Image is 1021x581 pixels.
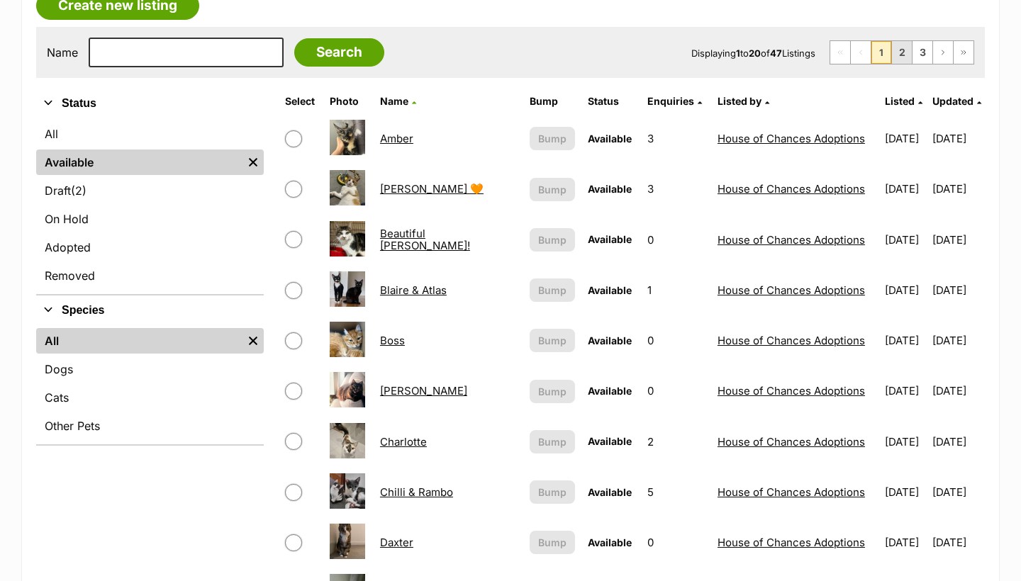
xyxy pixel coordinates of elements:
[530,178,575,201] button: Bump
[879,215,930,264] td: [DATE]
[932,95,973,107] span: Updated
[932,316,983,365] td: [DATE]
[530,127,575,150] button: Bump
[538,182,567,197] span: Bump
[932,164,983,213] td: [DATE]
[380,132,413,145] a: Amber
[36,178,264,203] a: Draft
[380,95,408,107] span: Name
[932,366,983,415] td: [DATE]
[380,283,447,297] a: Blaire & Atlas
[324,90,373,113] th: Photo
[380,384,467,397] a: [PERSON_NAME]
[932,518,983,567] td: [DATE]
[932,215,983,264] td: [DATE]
[242,150,264,175] a: Remove filter
[538,333,567,348] span: Bump
[642,468,710,517] td: 5
[718,334,865,347] a: House of Chances Adoptions
[36,206,264,232] a: On Hold
[530,430,575,453] button: Bump
[892,41,912,64] a: Page 2
[933,41,953,64] a: Next page
[954,41,973,64] a: Last page
[530,228,575,252] button: Bump
[718,233,865,247] a: House of Chances Adoptions
[879,417,930,466] td: [DATE]
[36,150,242,175] a: Available
[380,536,413,549] a: Daxter
[36,263,264,288] a: Removed
[879,114,930,163] td: [DATE]
[242,328,264,354] a: Remove filter
[749,47,761,59] strong: 20
[71,182,87,199] span: (2)
[588,435,632,447] span: Available
[718,485,865,499] a: House of Chances Adoptions
[588,334,632,346] span: Available
[932,468,983,517] td: [DATE]
[538,434,567,449] span: Bump
[718,384,865,397] a: House of Chances Adoptions
[642,417,710,466] td: 2
[718,536,865,549] a: House of Chances Adoptions
[871,41,891,64] span: Page 1
[588,183,632,195] span: Available
[770,47,782,59] strong: 47
[885,95,922,107] a: Listed
[36,235,264,260] a: Adopted
[718,283,865,297] a: House of Chances Adoptions
[851,41,871,64] span: Previous page
[530,380,575,403] button: Bump
[530,480,575,504] button: Bump
[36,356,264,382] a: Dogs
[642,164,710,213] td: 3
[538,232,567,247] span: Bump
[879,518,930,567] td: [DATE]
[380,182,484,196] a: [PERSON_NAME] 🧡
[588,486,632,498] span: Available
[830,41,850,64] span: First page
[647,95,694,107] span: translation missing: en.admin.listings.index.attributes.enquiries
[530,531,575,554] button: Bump
[736,47,740,59] strong: 1
[647,95,702,107] a: Enquiries
[642,518,710,567] td: 0
[530,278,575,302] button: Bump
[642,316,710,365] td: 0
[380,435,427,449] a: Charlotte
[879,468,930,517] td: [DATE]
[830,40,974,64] nav: Pagination
[538,485,567,500] span: Bump
[538,384,567,399] span: Bump
[380,227,470,252] a: Beautiful [PERSON_NAME]!
[932,266,983,315] td: [DATE]
[588,536,632,548] span: Available
[642,266,710,315] td: 1
[588,385,632,397] span: Available
[718,95,761,107] span: Listed by
[879,164,930,213] td: [DATE]
[879,316,930,365] td: [DATE]
[36,325,264,444] div: Species
[538,535,567,550] span: Bump
[932,95,981,107] a: Updated
[879,266,930,315] td: [DATE]
[279,90,323,113] th: Select
[588,132,632,145] span: Available
[718,95,769,107] a: Listed by
[380,95,416,107] a: Name
[642,366,710,415] td: 0
[36,121,264,147] a: All
[380,334,405,347] a: Boss
[718,435,865,449] a: House of Chances Adoptions
[718,182,865,196] a: House of Chances Adoptions
[36,413,264,439] a: Other Pets
[582,90,640,113] th: Status
[530,329,575,352] button: Bump
[588,284,632,296] span: Available
[524,90,581,113] th: Bump
[47,46,78,59] label: Name
[588,233,632,245] span: Available
[36,301,264,320] button: Species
